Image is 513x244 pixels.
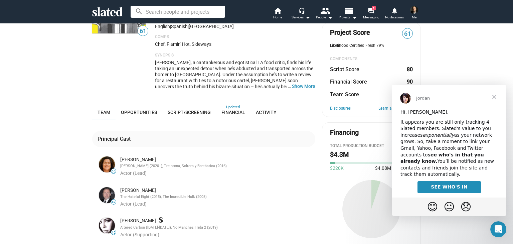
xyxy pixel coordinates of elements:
span: | [188,24,189,29]
button: …Show More [292,83,315,89]
a: Team [92,104,116,120]
div: COMPONENTS [330,56,413,62]
button: Services [289,7,313,21]
span: Messaging [363,13,379,21]
div: Financing [330,128,359,137]
iframe: Intercom live chat [490,221,506,237]
span: $220K [330,165,344,171]
mat-icon: forum [368,7,374,14]
img: Martha Higareda [99,218,115,234]
span: Actor [120,170,132,176]
a: Activity [250,104,282,120]
a: Home [266,7,289,21]
dd: 80 [406,66,413,73]
dd: 90 [406,78,413,85]
span: Actor [120,201,132,207]
div: Total Production budget [330,143,413,149]
mat-icon: arrow_drop_down [326,13,334,21]
div: The Hateful Eight (2015), The Incredible Hulk (2008) [120,195,314,200]
div: [PERSON_NAME] [120,218,314,224]
img: Cristo Fernandez [99,156,115,172]
p: Comps [155,34,315,40]
span: Script/Screening [168,110,211,115]
mat-icon: notifications [391,7,397,13]
div: Likelihood Certified Fresh 79% [330,43,413,48]
span: English [155,24,170,29]
dt: Team Score [330,91,359,98]
span: … [285,83,292,89]
a: Disclosures [330,106,351,111]
a: Learn about scores [378,106,413,111]
a: Financial [216,104,250,120]
span: 61 [138,27,148,36]
span: Spanish [171,24,188,29]
span: Notifications [385,13,404,21]
button: Projects [336,7,359,21]
img: Andrew Ferguson [410,6,418,14]
a: Script/Screening [162,104,216,120]
span: Projects [339,13,357,21]
h2: $4.3M [330,150,349,159]
span: Me [412,13,416,21]
p: Chef, Flamin' Hot, Sideways [155,41,315,47]
div: Services [292,13,310,21]
dt: Financial Score [330,78,367,85]
span: Actor [120,232,132,237]
a: 1Messaging [359,7,383,21]
span: (Lead) [133,170,147,176]
span: | [170,24,171,29]
span: Project Score [330,28,370,37]
mat-icon: people [320,6,330,15]
span: 45 [111,231,116,235]
iframe: Intercom live chat message [392,85,506,216]
span: 49 [111,200,116,204]
span: 65 [111,169,116,173]
span: 61 [402,29,412,38]
a: Opportunities [116,104,162,120]
span: Activity [256,110,277,115]
div: People [316,13,333,21]
div: Altered Carbon ([DATE]-[DATE]), No Manches Frida 2 (2019) [120,225,314,230]
mat-icon: view_list [344,6,353,15]
button: People [313,7,336,21]
mat-icon: arrow_drop_down [304,13,312,21]
mat-icon: arrow_drop_down [350,13,358,21]
span: [PERSON_NAME], a cantankerous and egotistical LA food critic, finds his life taking an unexpected... [155,60,315,119]
div: Principal Cast [98,135,133,142]
dt: Script Score [330,66,359,73]
span: (Supporting) [133,232,159,237]
a: Notifications [383,7,406,21]
span: (Lead) [133,201,147,207]
p: Synopsis [155,53,315,58]
mat-icon: headset_mic [299,7,305,13]
span: Team [98,110,110,115]
input: Search people and projects [131,6,225,18]
div: [PERSON_NAME] (2020- ), Treintona, Soltera y Fantástica (2016) [120,164,314,169]
button: Andrew FergusonMe [406,5,422,22]
span: Home [273,13,282,21]
mat-icon: home [274,7,282,15]
div: [PERSON_NAME] [120,187,314,194]
span: Financial [221,110,245,115]
span: [GEOGRAPHIC_DATA] [189,24,234,29]
span: $4.08M remaining [375,165,413,171]
div: [PERSON_NAME] [120,156,314,163]
img: Tim Roth [99,187,115,203]
span: Opportunities [121,110,157,115]
span: 1 [372,6,376,10]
